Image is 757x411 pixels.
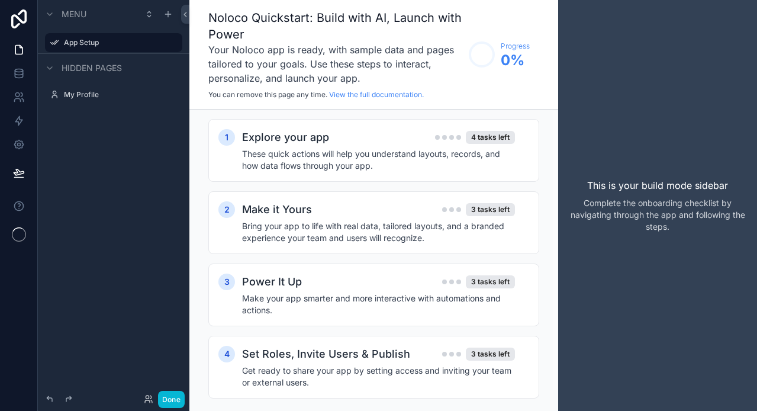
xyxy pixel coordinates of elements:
[158,391,185,408] button: Done
[62,8,86,20] span: Menu
[208,9,463,43] h1: Noloco Quickstart: Build with AI, Launch with Power
[64,38,175,47] label: App Setup
[501,51,530,70] span: 0 %
[568,197,748,233] p: Complete the onboarding checklist by navigating through the app and following the steps.
[64,90,180,99] label: My Profile
[62,62,122,74] span: Hidden pages
[501,41,530,51] span: Progress
[329,90,424,99] a: View the full documentation.
[587,178,728,192] p: This is your build mode sidebar
[208,90,327,99] span: You can remove this page any time.
[208,43,463,85] h3: Your Noloco app is ready, with sample data and pages tailored to your goals. Use these steps to i...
